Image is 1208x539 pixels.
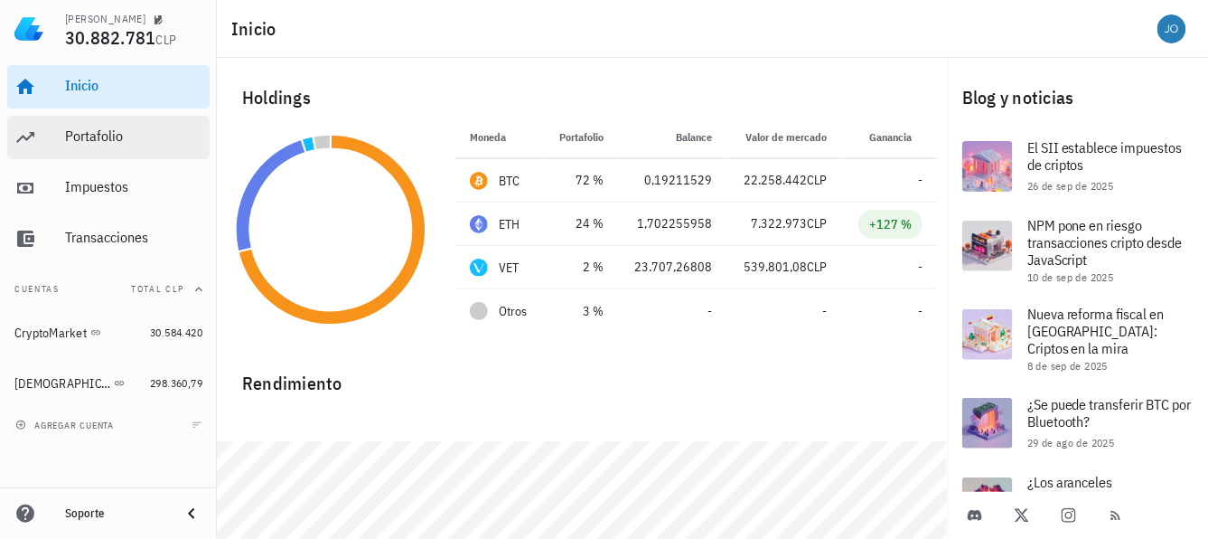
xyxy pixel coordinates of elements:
a: El SII establece impuestos de criptos 26 de sep de 2025 [948,127,1208,206]
button: CuentasTotal CLP [7,268,210,311]
button: agregar cuenta [11,416,122,434]
span: 10 de sep de 2025 [1027,270,1114,284]
div: BTC-icon [470,172,488,190]
span: Nueva reforma fiscal en [GEOGRAPHIC_DATA]: Criptos en la mira [1027,305,1165,357]
a: Portafolio [7,116,210,159]
span: 26 de sep de 2025 [1027,179,1114,193]
div: 2 % [557,258,604,277]
span: Ganancia [869,130,922,144]
div: +127 % [869,215,912,233]
div: 1,702255958 [632,214,713,233]
div: VET-icon [470,259,488,277]
span: 30.882.781 [65,25,156,50]
span: ¿Se puede transferir BTC por Bluetooth? [1027,395,1192,430]
span: - [918,303,922,319]
div: [DEMOGRAPHIC_DATA] [14,376,110,392]
a: ¿Se puede transferir BTC por Bluetooth? 29 de ago de 2025 [948,383,1208,463]
div: Rendimiento [228,355,937,398]
div: ETH-icon [470,215,488,233]
div: 0,19211529 [632,171,713,190]
a: Transacciones [7,217,210,260]
span: - [823,303,828,319]
span: 22.258.442 [744,172,808,188]
div: [PERSON_NAME] [65,12,145,26]
span: - [918,172,922,188]
div: Soporte [65,506,166,521]
a: CryptoMarket 30.584.420 [7,311,210,355]
div: 24 % [557,214,604,233]
div: CryptoMarket [14,326,87,341]
span: El SII establece impuestos de criptos [1027,138,1183,174]
th: Valor de mercado [727,116,842,159]
span: - [918,259,922,275]
span: Total CLP [131,283,184,295]
span: 29 de ago de 2025 [1027,436,1115,449]
span: 539.801,08 [744,259,808,275]
div: BTC [499,172,520,190]
div: ETH [499,215,520,233]
span: CLP [808,215,828,232]
a: Inicio [7,65,210,109]
div: Blog y noticias [948,69,1208,127]
span: 8 de sep de 2025 [1027,359,1108,373]
span: CLP [808,172,828,188]
h1: Inicio [231,14,284,43]
a: Impuestos [7,166,210,210]
div: 3 % [557,302,604,321]
span: NPM pone en riesgo transacciones cripto desde JavaScript [1027,216,1183,269]
div: Transacciones [65,229,202,246]
div: Holdings [228,69,937,127]
div: 23.707,26808 [632,258,713,277]
th: Balance [618,116,727,159]
div: avatar [1157,14,1186,43]
div: Inicio [65,77,202,94]
div: Impuestos [65,178,202,195]
a: NPM pone en riesgo transacciones cripto desde JavaScript 10 de sep de 2025 [948,206,1208,295]
span: 30.584.420 [150,326,202,339]
span: CLP [808,259,828,275]
span: - [708,303,713,319]
div: VET [499,259,520,277]
div: 72 % [557,171,604,190]
span: agregar cuenta [19,420,114,431]
div: Portafolio [65,128,202,145]
img: LedgiFi [14,14,43,43]
span: Otros [499,302,527,321]
a: Nueva reforma fiscal en [GEOGRAPHIC_DATA]: Criptos en la mira 8 de sep de 2025 [948,295,1208,383]
a: [DEMOGRAPHIC_DATA] 298.360,79 [7,362,210,405]
th: Portafolio [543,116,618,159]
span: CLP [156,32,177,48]
span: 298.360,79 [150,376,202,390]
th: Moneda [455,116,543,159]
span: 7.322.973 [752,215,808,232]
